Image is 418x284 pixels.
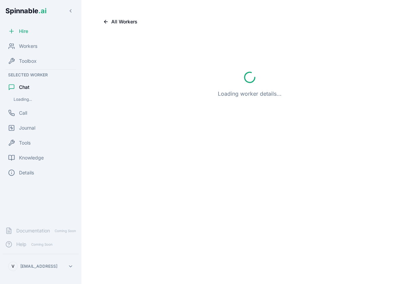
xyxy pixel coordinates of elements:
span: Coming Soon [53,228,78,234]
span: V [12,264,15,269]
span: Hire [19,28,28,35]
span: Call [19,110,27,116]
span: .ai [38,7,46,15]
span: Workers [19,43,37,50]
span: Documentation [16,227,50,234]
p: Loading worker details... [218,90,282,98]
span: Tools [19,139,31,146]
div: Selected Worker [3,71,79,79]
span: Knowledge [19,154,44,161]
span: Coming Soon [29,241,55,248]
div: Loading... [11,95,76,103]
button: All Workers [98,16,143,27]
span: Help [16,241,26,248]
button: V[EMAIL_ADDRESS] [5,260,76,273]
p: [EMAIL_ADDRESS] [20,264,57,269]
span: Spinnable [5,7,46,15]
span: Journal [19,125,35,131]
span: Details [19,169,34,176]
span: Chat [19,84,30,91]
span: Toolbox [19,58,37,64]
